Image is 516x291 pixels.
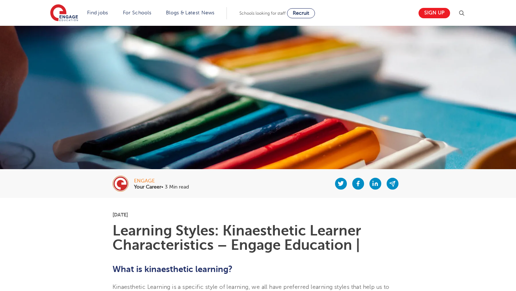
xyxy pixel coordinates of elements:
p: [DATE] [113,212,404,217]
p: • 3 Min read [134,185,189,190]
span: Recruit [293,10,309,16]
div: engage [134,178,189,183]
h2: What is kinaesthetic learning? [113,263,404,275]
b: Your Career [134,184,161,190]
a: Find jobs [87,10,108,15]
a: Sign up [419,8,450,18]
img: Engage Education [50,4,78,22]
h1: Learning Styles: Kinaesthetic Learner Characteristics – Engage Education | [113,224,404,252]
a: Recruit [287,8,315,18]
a: For Schools [123,10,151,15]
span: Schools looking for staff [239,11,286,16]
a: Blogs & Latest News [166,10,215,15]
